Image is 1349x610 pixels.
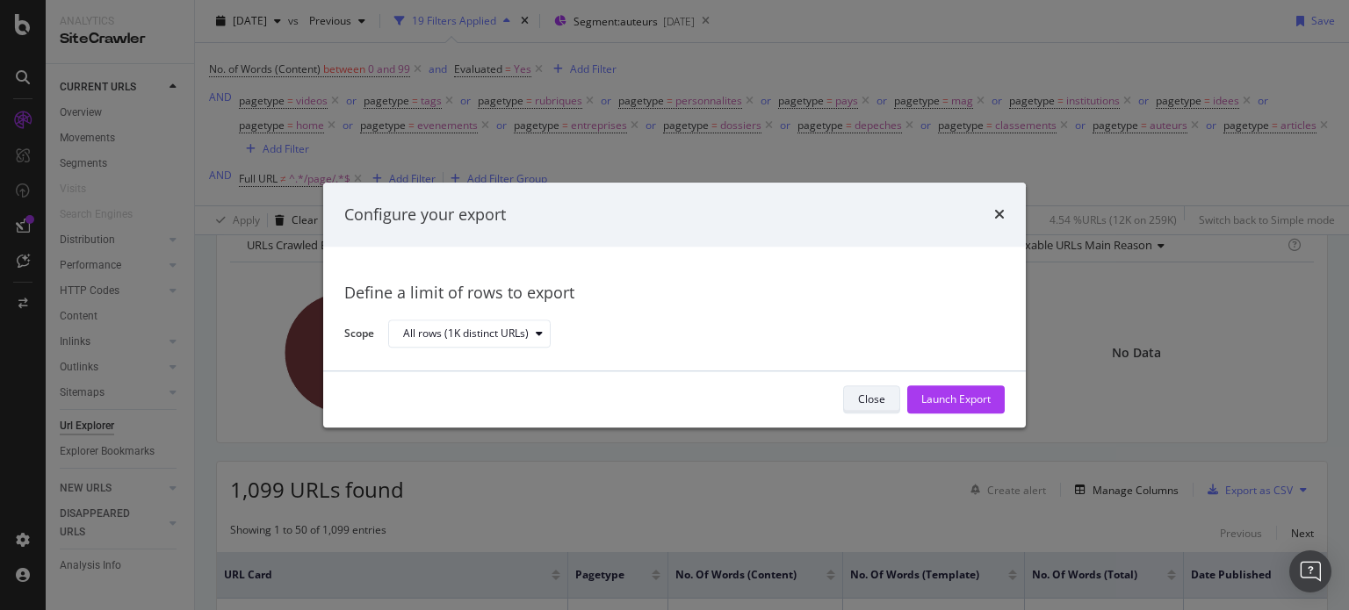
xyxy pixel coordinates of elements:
[344,283,1005,305] div: Define a limit of rows to export
[858,392,885,407] div: Close
[344,204,506,226] div: Configure your export
[344,326,374,345] label: Scope
[843,385,900,413] button: Close
[921,392,991,407] div: Launch Export
[323,183,1026,427] div: modal
[388,320,551,348] button: All rows (1K distinct URLs)
[403,329,529,340] div: All rows (1K distinct URLs)
[1289,550,1331,592] div: Open Intercom Messenger
[994,204,1005,226] div: times
[907,385,1005,413] button: Launch Export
